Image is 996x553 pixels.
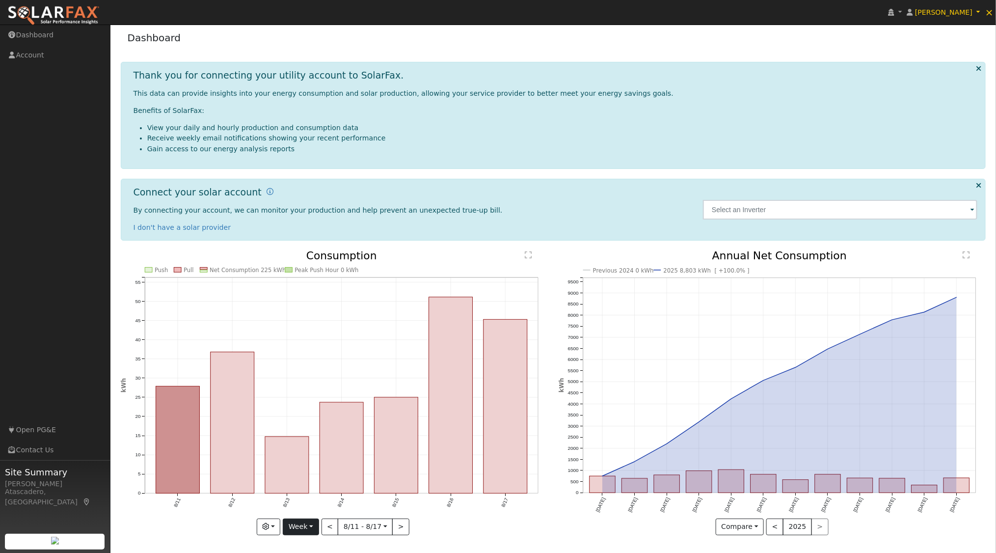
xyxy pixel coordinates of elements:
text: 1500 [567,457,579,462]
input: Select an Inverter [703,200,977,220]
text: 2500 [567,435,579,440]
text: Consumption [306,249,377,262]
span: × [985,6,994,18]
text: 55 [135,279,140,285]
h1: Thank you for connecting your utility account to SolarFax. [134,70,404,81]
a: I don't have a solar provider [134,223,231,231]
text: 8000 [567,312,579,318]
circle: onclick="" [761,379,765,383]
button: 2025 [783,519,812,535]
rect: onclick="" [783,480,809,493]
li: Gain access to our energy analysis reports [147,144,978,154]
rect: onclick="" [429,297,473,494]
button: Week [283,519,319,535]
text: [DATE] [659,497,671,513]
rect: onclick="" [944,478,970,493]
text: 5500 [567,368,579,373]
text: [DATE] [756,497,767,513]
button: Compare [716,519,764,535]
text: 3000 [567,423,579,429]
text: 0 [138,491,141,496]
text: Annual Net Consumption [712,249,847,262]
button: < [766,519,783,535]
text: [DATE] [788,497,800,513]
text: [DATE] [853,497,864,513]
text: 5000 [567,379,579,385]
text: 50 [135,299,140,304]
text: 45 [135,318,140,323]
button: > [392,519,409,535]
a: Dashboard [128,32,181,44]
text: Pull [184,267,194,274]
rect: onclick="" [484,319,527,493]
text:  [963,251,969,259]
text: kWh [120,378,127,392]
circle: onclick="" [890,318,894,322]
rect: onclick="" [718,470,744,493]
text: Peak Push Hour 0 kWh [295,267,358,274]
text: 1000 [567,468,579,473]
circle: onclick="" [955,295,959,299]
text: [DATE] [820,497,832,513]
a: Map [82,498,91,506]
text: 9500 [567,279,579,284]
text: 6500 [567,346,579,351]
span: By connecting your account, we can monitor your production and help prevent an unexpected true-up... [134,206,503,214]
circle: onclick="" [697,420,701,424]
rect: onclick="" [880,478,906,493]
circle: onclick="" [665,442,669,446]
rect: onclick="" [320,402,363,494]
rect: onclick="" [847,478,873,493]
span: Site Summary [5,466,105,479]
text: 7000 [567,334,579,340]
circle: onclick="" [858,332,862,336]
text: [DATE] [949,497,961,513]
circle: onclick="" [826,347,830,351]
button: < [322,519,339,535]
li: Receive weekly email notifications showing your recent performance [147,133,978,143]
div: [PERSON_NAME] [5,479,105,489]
img: SolarFax [7,5,100,26]
text: [DATE] [885,497,896,513]
text: 35 [135,356,140,361]
text: 4500 [567,390,579,395]
text: 20 [135,414,140,419]
rect: onclick="" [211,352,254,494]
rect: onclick="" [751,474,777,493]
text: [DATE] [724,497,735,513]
text: 7500 [567,324,579,329]
text: 30 [135,375,140,381]
rect: onclick="" [621,479,647,493]
rect: onclick="" [815,474,841,493]
text: 4000 [567,401,579,407]
circle: onclick="" [922,310,926,314]
button: 8/11 - 8/17 [338,519,393,535]
text: 40 [135,337,140,342]
text: 5 [138,471,141,477]
text: 8/15 [391,497,400,508]
text: 8/14 [337,497,346,508]
p: Benefits of SolarFax: [134,106,978,116]
text: 8/12 [227,498,236,508]
text: kWh [558,378,565,393]
img: retrieve [51,537,59,545]
text: 2000 [567,445,579,451]
text: [DATE] [917,497,928,513]
rect: onclick="" [590,476,616,493]
span: [PERSON_NAME] [915,8,972,16]
text: 8/13 [282,497,291,508]
rect: onclick="" [912,485,938,493]
circle: onclick="" [633,460,637,464]
text: Net Consumption 225 kWh [210,267,286,274]
text: 9000 [567,290,579,296]
rect: onclick="" [156,387,199,494]
text: 8/11 [172,498,181,508]
rect: onclick="" [686,471,712,493]
text:  [525,251,532,259]
text: Previous 2024 0 kWh [593,267,654,274]
text: 6000 [567,357,579,362]
text: 10 [135,452,140,458]
rect: onclick="" [654,475,680,493]
text: [DATE] [627,497,638,513]
rect: onclick="" [375,397,418,494]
